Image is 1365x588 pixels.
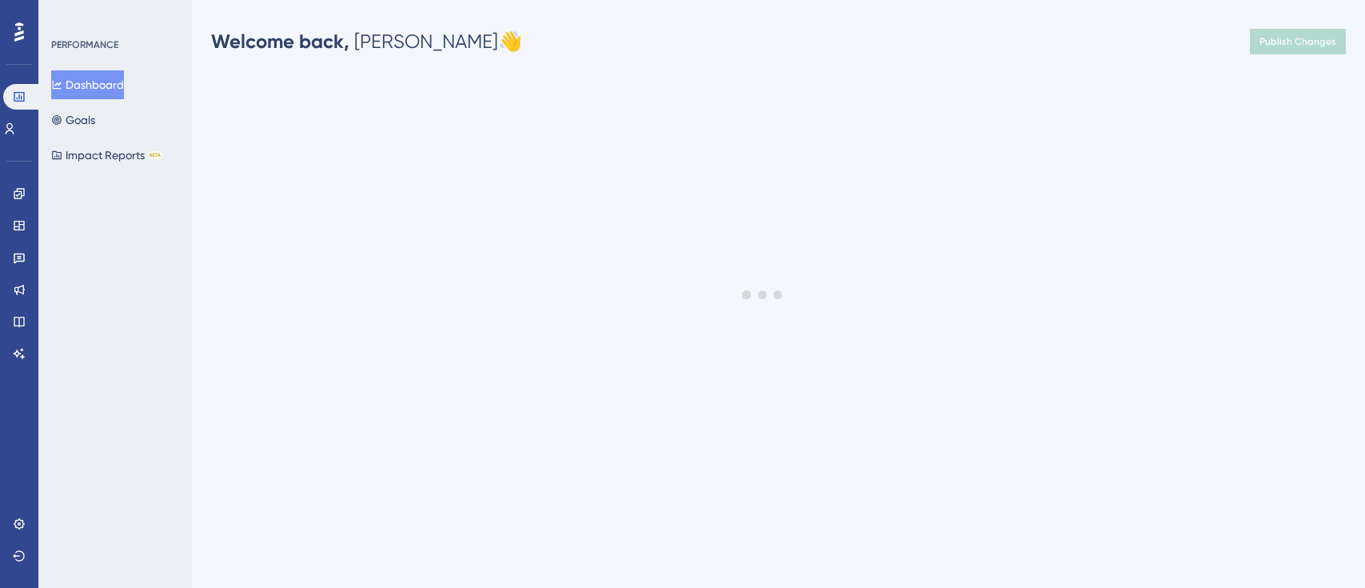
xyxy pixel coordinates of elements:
div: BETA [148,151,162,159]
button: Publish Changes [1250,29,1346,54]
div: PERFORMANCE [51,38,118,51]
button: Impact ReportsBETA [51,141,162,170]
div: [PERSON_NAME] 👋 [211,29,522,54]
button: Goals [51,106,95,134]
button: Dashboard [51,70,124,99]
span: Welcome back, [211,30,349,53]
span: Publish Changes [1259,35,1336,48]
